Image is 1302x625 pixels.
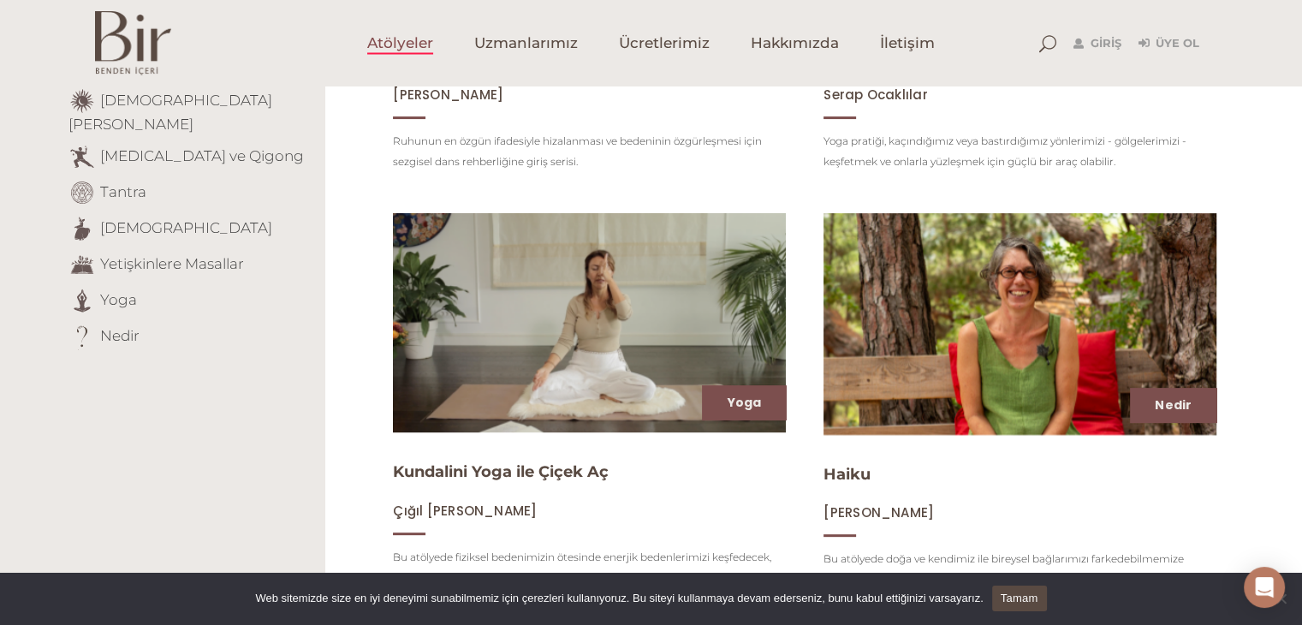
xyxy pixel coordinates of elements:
p: Ruhunun en özgün ifadesiyle hizalanması ve bedeninin özgürleşmesi için sezgisel dans rehberliğine... [393,131,786,172]
div: Open Intercom Messenger [1244,567,1285,608]
a: Yetişkinlere Masallar [100,254,244,271]
a: Çığıl [PERSON_NAME] [393,503,537,519]
a: Yoga [100,290,137,307]
p: Bu atölyede fiziksel bedenimizin ötesinde enerjik bedenlerimizi keşfedecek, onları nasıl harekete... [393,547,786,609]
span: Web sitemizde size en iyi deneyimi sunabilmemiz için çerezleri kullanıyoruz. Bu siteyi kullanmaya... [255,590,983,607]
a: [MEDICAL_DATA] ve Qigong [100,146,304,164]
p: Yoga pratiği, kaçındığımız veya bastırdığımız yönlerimizi - gölgelerimizi - keşfetmek ve onlarla ... [823,131,1216,172]
a: Nedir [1155,396,1192,414]
span: İletişim [880,33,935,53]
a: Serap Ocaklılar [823,86,927,103]
a: Yoga [727,394,761,411]
a: Giriş [1073,33,1121,54]
a: [DEMOGRAPHIC_DATA][PERSON_NAME] [68,91,272,133]
span: Ücretlerimiz [619,33,710,53]
a: Tantra [100,182,146,199]
a: [PERSON_NAME] [393,86,503,103]
a: [DEMOGRAPHIC_DATA] [100,218,272,235]
span: Atölyeler [367,33,433,53]
a: Haiku [823,465,871,484]
a: [PERSON_NAME] [823,504,934,521]
a: Tamam [992,586,1047,611]
span: [PERSON_NAME] [393,86,503,104]
p: Bu atölyede doğa ve kendimiz ile bireysel bağlarımızı farkedebilmemize yardımcı bir aracı kullanm... [823,549,1216,590]
a: Nedir [100,326,140,343]
span: [PERSON_NAME] [823,503,934,521]
span: Serap Ocaklılar [823,86,927,104]
span: Hakkımızda [751,33,839,53]
span: Uzmanlarımız [474,33,578,53]
a: Üye Ol [1139,33,1199,54]
a: Kundalini Yoga ile Çiçek Aç [393,462,609,481]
